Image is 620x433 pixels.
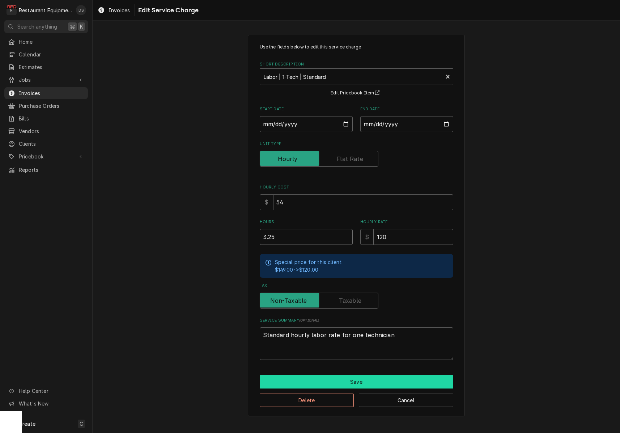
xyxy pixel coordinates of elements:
[260,318,453,360] div: Service Summary
[19,421,35,427] span: Create
[260,389,453,407] div: Button Group Row
[19,400,84,407] span: What's New
[275,258,343,266] p: Special price for this client:
[260,106,353,112] label: Start Date
[360,106,453,112] label: End Date
[19,166,84,174] span: Reports
[260,61,453,67] label: Short Description
[19,51,84,58] span: Calendar
[260,219,353,225] label: Hours
[4,150,88,162] a: Go to Pricebook
[248,35,465,416] div: Line Item Create/Update
[76,5,86,15] div: DS
[4,164,88,176] a: Reports
[330,89,383,98] button: Edit Pricebook Item
[19,76,73,84] span: Jobs
[4,48,88,60] a: Calendar
[260,375,453,389] div: Button Group Row
[260,44,453,360] div: Line Item Create/Update Form
[260,61,453,97] div: Short Description
[4,398,88,409] a: Go to What's New
[19,38,84,46] span: Home
[360,106,453,132] div: End Date
[260,194,273,210] div: $
[360,116,453,132] input: yyyy-mm-dd
[4,125,88,137] a: Vendors
[19,89,84,97] span: Invoices
[4,20,88,33] button: Search anything⌘K
[4,100,88,112] a: Purchase Orders
[19,7,72,14] div: Restaurant Equipment Diagnostics
[80,420,83,428] span: C
[260,394,354,407] button: Delete
[260,141,453,147] label: Unit Type
[260,44,453,50] p: Use the fields below to edit this service charge
[260,184,453,210] div: Hourly Cost
[95,4,133,16] a: Invoices
[260,327,453,360] textarea: Standard hourly labor rate for one technician
[4,138,88,150] a: Clients
[4,74,88,86] a: Go to Jobs
[260,375,453,407] div: Button Group
[109,7,130,14] span: Invoices
[19,387,84,395] span: Help Center
[76,5,86,15] div: Derek Stewart's Avatar
[4,385,88,397] a: Go to Help Center
[260,116,353,132] input: yyyy-mm-dd
[19,140,84,148] span: Clients
[260,318,453,323] label: Service Summary
[360,219,453,225] label: Hourly Rate
[70,23,75,30] span: ⌘
[19,63,84,71] span: Estimates
[4,61,88,73] a: Estimates
[299,318,319,322] span: ( optional )
[260,184,453,190] label: Hourly Cost
[136,5,199,15] span: Edit Service Charge
[4,87,88,99] a: Invoices
[260,375,453,389] button: Save
[260,106,353,132] div: Start Date
[360,219,453,245] div: [object Object]
[260,283,453,309] div: Tax
[19,102,84,110] span: Purchase Orders
[4,36,88,48] a: Home
[19,153,73,160] span: Pricebook
[80,23,83,30] span: K
[7,5,17,15] div: R
[359,394,453,407] button: Cancel
[19,127,84,135] span: Vendors
[7,5,17,15] div: Restaurant Equipment Diagnostics's Avatar
[260,141,453,167] div: Unit Type
[260,219,353,245] div: [object Object]
[260,283,453,289] label: Tax
[275,267,319,273] span: $149.00 -> $120.00
[17,23,57,30] span: Search anything
[360,229,374,245] div: $
[4,113,88,124] a: Bills
[19,115,84,122] span: Bills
